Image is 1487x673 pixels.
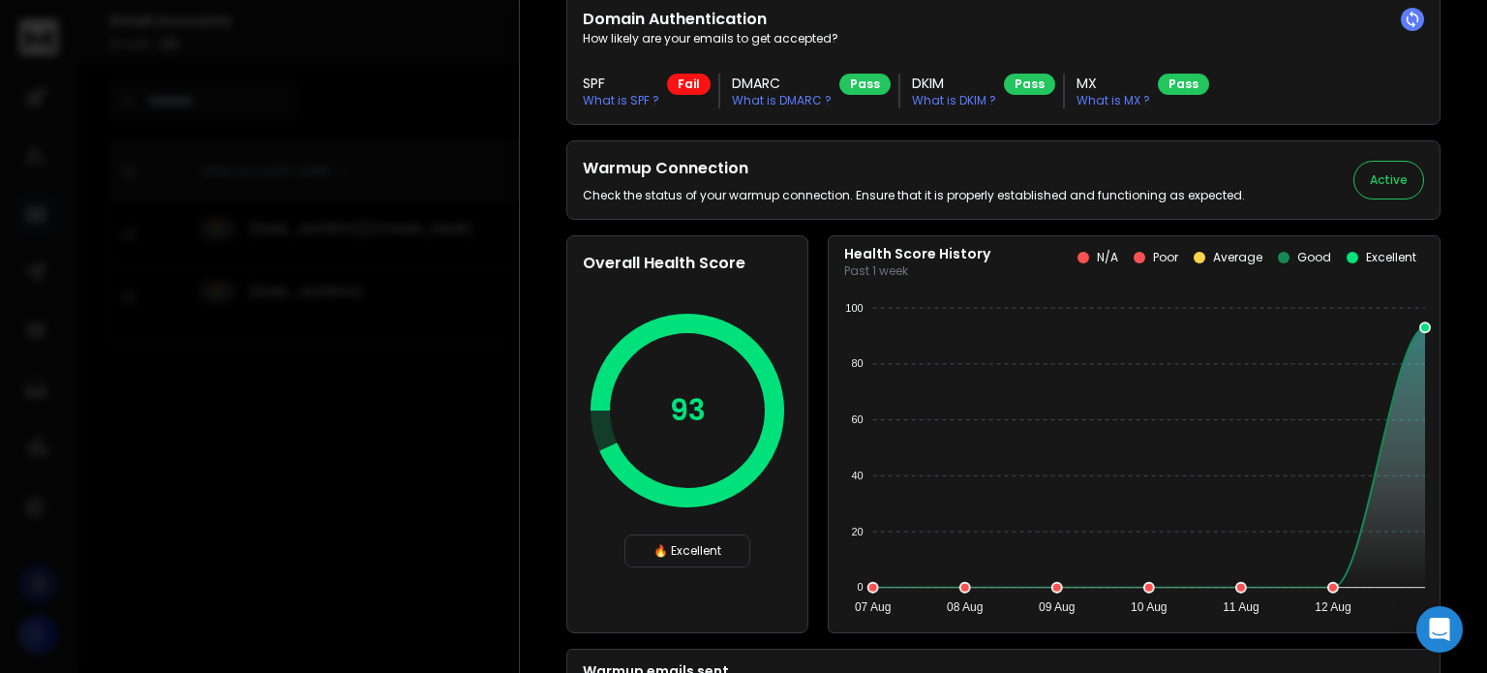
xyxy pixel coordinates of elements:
tspan: 10 Aug [1131,600,1167,614]
h2: Overall Health Score [583,252,792,275]
tspan: 0 [858,581,864,593]
button: Active [1353,161,1424,199]
h2: Domain Authentication [583,8,1424,31]
tspan: 07 Aug [855,600,891,614]
p: Poor [1153,250,1178,265]
p: Good [1297,250,1331,265]
h3: MX [1077,74,1150,93]
p: How likely are your emails to get accepted? [583,31,1424,46]
p: Past 1 week [844,263,990,279]
h3: DKIM [912,74,996,93]
div: Fail [667,74,711,95]
div: Open Intercom Messenger [1416,606,1463,653]
p: What is DKIM ? [912,93,996,108]
p: What is SPF ? [583,93,659,108]
tspan: 11 Aug [1223,600,1259,614]
div: 🔥 Excellent [624,535,750,567]
div: Pass [839,74,891,95]
tspan: 40 [851,470,863,481]
h3: DMARC [732,74,832,93]
div: Pass [1158,74,1209,95]
p: What is MX ? [1077,93,1150,108]
h3: SPF [583,74,659,93]
tspan: 09 Aug [1039,600,1075,614]
p: Average [1213,250,1262,265]
p: N/A [1097,250,1118,265]
p: What is DMARC ? [732,93,832,108]
p: Check the status of your warmup connection. Ensure that it is properly established and functionin... [583,188,1245,203]
h2: Warmup Connection [583,157,1245,180]
tspan: 08 Aug [947,600,983,614]
tspan: 20 [851,526,863,537]
p: 93 [670,393,706,428]
tspan: 60 [851,413,863,425]
div: Pass [1004,74,1055,95]
tspan: 12 Aug [1315,600,1350,614]
tspan: 100 [845,302,863,314]
p: Excellent [1366,250,1416,265]
p: Health Score History [844,244,990,263]
tspan: 80 [851,357,863,369]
